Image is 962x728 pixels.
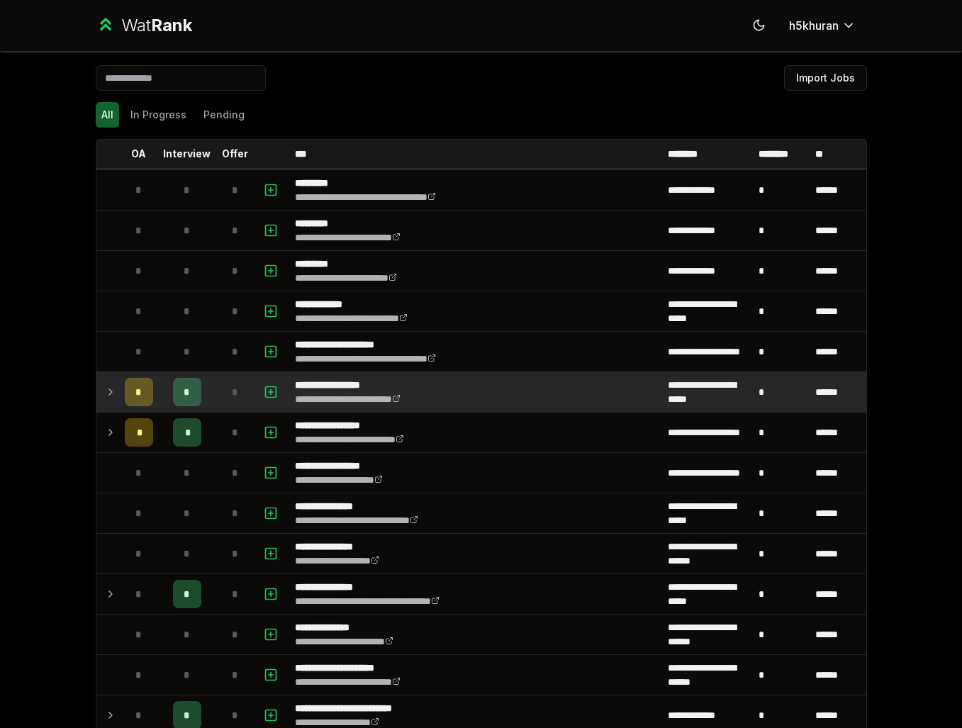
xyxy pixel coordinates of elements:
[131,147,146,161] p: OA
[96,102,119,128] button: All
[121,14,192,37] div: Wat
[151,15,192,35] span: Rank
[163,147,211,161] p: Interview
[784,65,867,91] button: Import Jobs
[778,13,867,38] button: h5khuran
[789,17,839,34] span: h5khuran
[198,102,250,128] button: Pending
[96,14,193,37] a: WatRank
[222,147,248,161] p: Offer
[125,102,192,128] button: In Progress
